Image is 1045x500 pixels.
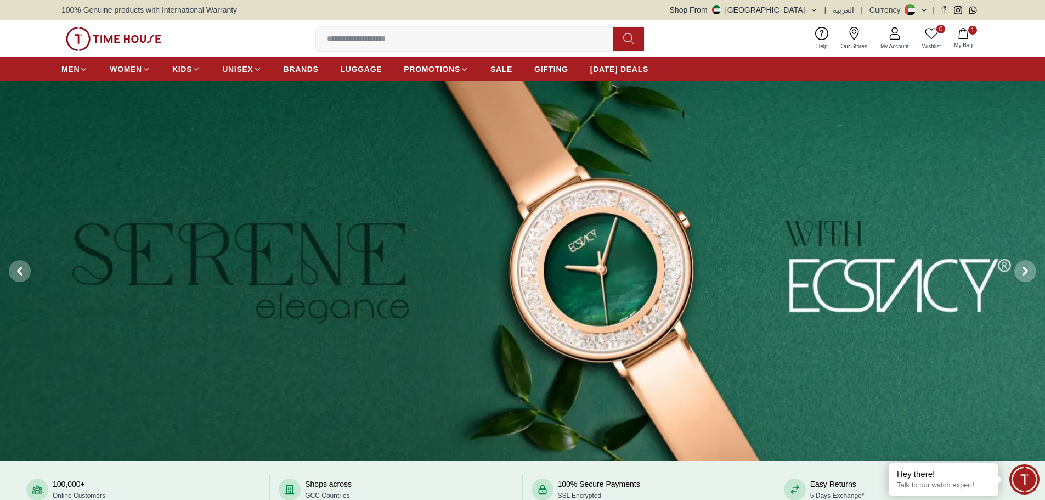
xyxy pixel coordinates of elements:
[833,4,854,15] button: العربية
[53,492,105,499] span: Online Customers
[558,492,602,499] span: SSL Encrypted
[969,6,977,14] a: Whatsapp
[933,4,935,15] span: |
[534,64,568,75] span: GIFTING
[861,4,863,15] span: |
[534,59,568,79] a: GIFTING
[947,26,979,52] button: 1My Bag
[61,64,80,75] span: MEN
[939,6,947,14] a: Facebook
[66,27,161,51] img: ...
[1009,464,1040,495] div: Chat Widget
[61,4,237,15] span: 100% Genuine products with International Warranty
[936,25,945,33] span: 0
[110,64,142,75] span: WOMEN
[670,4,818,15] button: Shop From[GEOGRAPHIC_DATA]
[222,64,253,75] span: UNISEX
[341,64,382,75] span: LUGGAGE
[490,64,512,75] span: SALE
[404,64,460,75] span: PROMOTIONS
[222,59,261,79] a: UNISEX
[61,59,88,79] a: MEN
[834,25,874,53] a: Our Stores
[876,42,913,50] span: My Account
[404,59,468,79] a: PROMOTIONS
[305,492,349,499] span: GCC Countries
[916,25,947,53] a: 0Wishlist
[837,42,872,50] span: Our Stores
[172,64,192,75] span: KIDS
[897,469,990,480] div: Hey there!
[869,4,905,15] div: Currency
[950,41,977,49] span: My Bag
[284,59,319,79] a: BRANDS
[590,64,648,75] span: [DATE] DEALS
[172,59,200,79] a: KIDS
[110,59,150,79] a: WOMEN
[810,492,865,499] span: 5 Days Exchange*
[812,42,832,50] span: Help
[897,481,990,490] p: Talk to our watch expert!
[954,6,962,14] a: Instagram
[712,5,721,14] img: United Arab Emirates
[341,59,382,79] a: LUGGAGE
[968,26,977,35] span: 1
[284,64,319,75] span: BRANDS
[824,4,827,15] span: |
[490,59,512,79] a: SALE
[590,59,648,79] a: [DATE] DEALS
[810,25,834,53] a: Help
[918,42,945,50] span: Wishlist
